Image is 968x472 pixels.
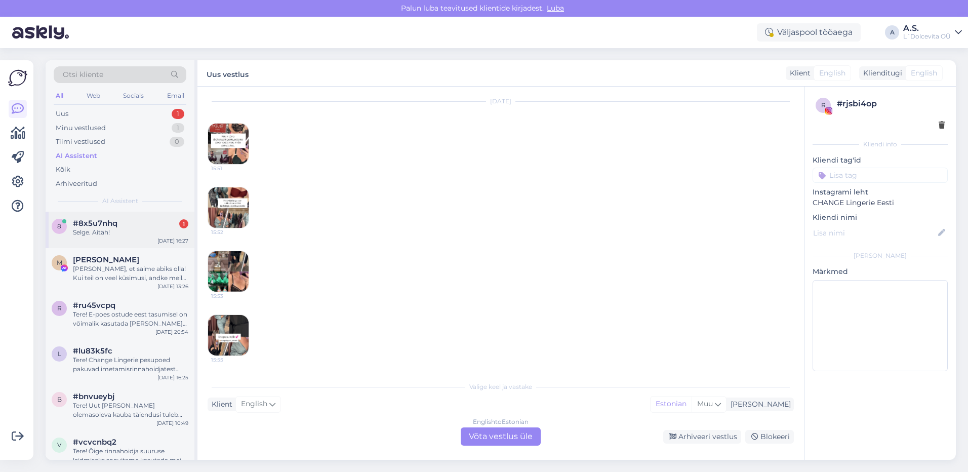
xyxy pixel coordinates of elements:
[57,259,62,266] span: M
[786,68,811,78] div: Klient
[211,356,249,364] span: 15:55
[63,69,103,80] span: Otsi kliente
[727,399,791,410] div: [PERSON_NAME]
[697,399,713,408] span: Muu
[473,417,529,426] div: English to Estonian
[813,266,948,277] p: Märkmed
[85,89,102,102] div: Web
[813,155,948,166] p: Kliendi tag'id
[757,23,861,42] div: Väljaspool tööaega
[813,168,948,183] input: Lisa tag
[241,399,267,410] span: English
[208,251,249,292] img: attachment
[208,382,794,391] div: Valige keel ja vastake
[911,68,937,78] span: English
[651,397,692,412] div: Estonian
[54,89,65,102] div: All
[903,24,962,41] a: A.S.L´Dolcevita OÜ
[73,264,188,283] div: [PERSON_NAME], et saime abiks olla! Kui teil on veel küsimusi, andke meile teada.
[544,4,567,13] span: Luba
[837,98,945,110] div: # rjsbi4op
[208,97,794,106] div: [DATE]
[208,187,249,228] img: attachment
[819,68,845,78] span: English
[73,346,112,356] span: #lu83k5fc
[172,109,184,119] div: 1
[179,219,188,228] div: 1
[73,255,139,264] span: Mai Triin Puström
[663,430,741,444] div: Arhiveeri vestlus
[821,101,826,109] span: r
[56,109,68,119] div: Uus
[57,441,61,449] span: v
[170,137,184,147] div: 0
[813,227,936,239] input: Lisa nimi
[157,374,188,381] div: [DATE] 16:25
[745,430,794,444] div: Blokeeri
[813,198,948,208] p: CHANGE Lingerie Eesti
[813,140,948,149] div: Kliendi info
[165,89,186,102] div: Email
[211,165,249,172] span: 15:51
[56,151,97,161] div: AI Assistent
[102,196,138,206] span: AI Assistent
[57,304,62,312] span: r
[208,315,249,356] img: attachment
[813,251,948,260] div: [PERSON_NAME]
[73,392,114,401] span: #bnvueybj
[57,396,62,403] span: b
[157,283,188,290] div: [DATE] 13:26
[73,228,188,237] div: Selge. Aitäh!
[73,301,115,310] span: #ru45vcpq
[813,187,948,198] p: Instagrami leht
[208,124,249,164] img: attachment
[903,32,951,41] div: L´Dolcevita OÜ
[172,123,184,133] div: 1
[73,356,188,374] div: Tere! Change Lingerie pesupoed pakuvad imetamisrinnahoidjatest järgmiseid valikuid: [URL][DOMAIN_...
[157,237,188,245] div: [DATE] 16:27
[903,24,951,32] div: A.S.
[57,222,61,230] span: 8
[211,292,249,300] span: 15:53
[73,219,117,228] span: #8x5u7nhq
[155,328,188,336] div: [DATE] 20:54
[73,447,188,465] div: Tere! Õige rinnahoidja suuruse leidmiseks soovitame kasutada meie veebilehel olevat suurusekalkul...
[859,68,902,78] div: Klienditugi
[8,68,27,88] img: Askly Logo
[73,438,116,447] span: #vcvcnbq2
[813,212,948,223] p: Kliendi nimi
[461,427,541,446] div: Võta vestlus üle
[208,399,232,410] div: Klient
[58,350,61,358] span: l
[73,310,188,328] div: Tere! E-poes ostude eest tasumisel on võimalik kasutada [PERSON_NAME] e-[PERSON_NAME] kinkekaarti...
[73,401,188,419] div: Tere! Uut [PERSON_NAME] olemasoleva kauba täiendusi tuleb üldjuhul juurde iga nädal. Paraku ei ol...
[56,165,70,175] div: Kõik
[156,419,188,427] div: [DATE] 10:49
[56,179,97,189] div: Arhiveeritud
[885,25,899,40] div: A
[56,137,105,147] div: Tiimi vestlused
[207,66,249,80] label: Uus vestlus
[121,89,146,102] div: Socials
[211,228,249,236] span: 15:52
[56,123,106,133] div: Minu vestlused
